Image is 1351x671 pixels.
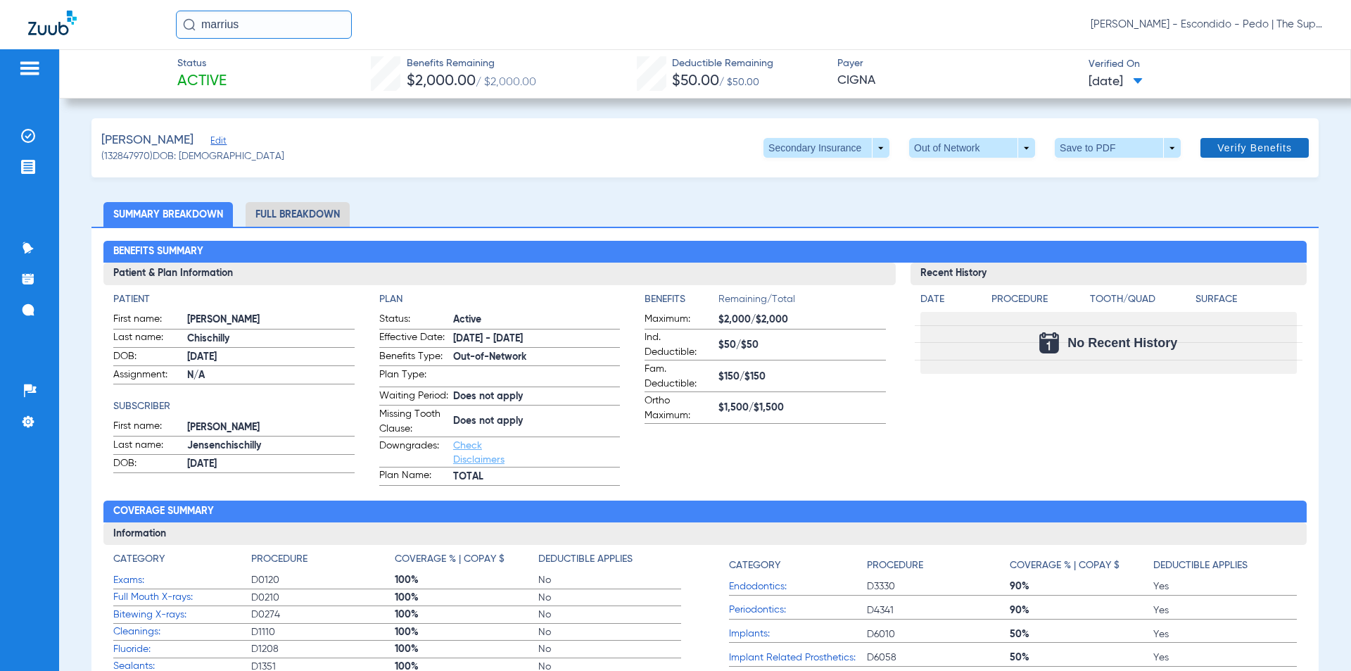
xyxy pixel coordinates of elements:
span: $50/$50 [718,338,885,353]
span: [PERSON_NAME] [101,132,194,149]
span: Jensenchischilly [187,439,354,453]
span: 50% [1010,651,1153,665]
span: Plan Name: [379,468,448,485]
h4: Patient [113,292,354,307]
span: Ind. Deductible: [645,330,713,360]
app-breakdown-title: Deductible Applies [1153,552,1297,578]
span: [PERSON_NAME] - Escondido - Pedo | The Super Dentists [1091,18,1323,32]
span: Maximum: [645,312,713,329]
app-breakdown-title: Benefits [645,292,718,312]
app-breakdown-title: Plan [379,292,620,307]
span: Periodontics: [729,603,867,617]
span: 100% [395,573,538,587]
span: Chischilly [187,332,354,346]
span: $50.00 [672,74,719,89]
button: Save to PDF [1055,138,1181,158]
span: No [538,591,682,605]
span: 100% [395,608,538,622]
span: [DATE] [1089,73,1143,91]
span: DOB: [113,456,182,473]
span: Exams: [113,573,251,588]
span: / $50.00 [719,77,759,87]
span: [PERSON_NAME] [187,313,354,327]
img: Calendar [1039,332,1059,353]
span: [DATE] - [DATE] [453,332,620,346]
span: Ortho Maximum: [645,394,713,423]
h4: Deductible Applies [1153,558,1248,573]
h4: Deductible Applies [538,552,633,567]
span: D6010 [867,627,1010,641]
app-breakdown-title: Deductible Applies [538,552,682,572]
iframe: Chat Widget [1281,603,1351,671]
img: hamburger-icon [18,60,41,77]
span: Cleanings: [113,625,251,639]
img: Zuub Logo [28,11,77,35]
span: Benefits Type: [379,349,448,366]
h4: Procedure [991,292,1085,307]
span: Yes [1153,579,1297,594]
h4: Category [729,558,780,573]
span: Implant Related Prosthetics: [729,651,867,665]
h2: Benefits Summary [103,241,1306,263]
app-breakdown-title: Tooth/Quad [1090,292,1191,312]
span: Verify Benefits [1217,142,1292,153]
span: Last name: [113,330,182,347]
span: 50% [1010,627,1153,641]
h4: Coverage % | Copay $ [395,552,505,567]
button: Verify Benefits [1200,138,1309,158]
li: Full Breakdown [246,202,350,227]
h4: Subscriber [113,399,354,414]
h4: Date [920,292,979,307]
span: Last name: [113,438,182,455]
span: Remaining/Total [718,292,885,312]
span: D1110 [251,625,395,639]
span: $2,000.00 [407,74,476,89]
span: Status: [379,312,448,329]
span: First name: [113,419,182,436]
span: Fam. Deductible: [645,362,713,391]
span: D6058 [867,651,1010,665]
span: DOB: [113,349,182,366]
h3: Recent History [911,263,1307,285]
app-breakdown-title: Category [113,552,251,572]
span: Status [177,56,227,71]
span: D3330 [867,579,1010,594]
span: D0120 [251,573,395,587]
span: Waiting Period: [379,389,448,406]
span: No Recent History [1067,336,1177,350]
h4: Tooth/Quad [1090,292,1191,307]
span: Active [177,72,227,92]
a: Check Disclaimers [453,441,505,465]
span: Missing Tooth Clause: [379,407,448,437]
app-breakdown-title: Procedure [991,292,1085,312]
span: $150/$150 [718,370,885,384]
span: [DATE] [187,457,354,472]
span: TOTAL [453,470,620,484]
h4: Surface [1195,292,1296,307]
img: Search Icon [183,18,196,31]
span: First name: [113,312,182,329]
app-breakdown-title: Coverage % | Copay $ [395,552,538,572]
h3: Information [103,522,1306,545]
app-breakdown-title: Date [920,292,979,312]
span: Assignment: [113,368,182,384]
span: Benefits Remaining [407,56,536,71]
span: D4341 [867,603,1010,617]
h4: Benefits [645,292,718,307]
h4: Procedure [251,552,307,567]
span: Yes [1153,627,1297,641]
span: Bitewing X-rays: [113,608,251,622]
span: No [538,608,682,622]
span: No [538,642,682,656]
span: Does not apply [453,414,620,429]
span: Deductible Remaining [672,56,773,71]
input: Search for patients [176,11,352,39]
app-breakdown-title: Surface [1195,292,1296,312]
span: D1208 [251,642,395,656]
span: N/A [187,368,354,383]
span: 100% [395,591,538,605]
span: CIGNA [837,72,1077,89]
span: $2,000/$2,000 [718,313,885,327]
